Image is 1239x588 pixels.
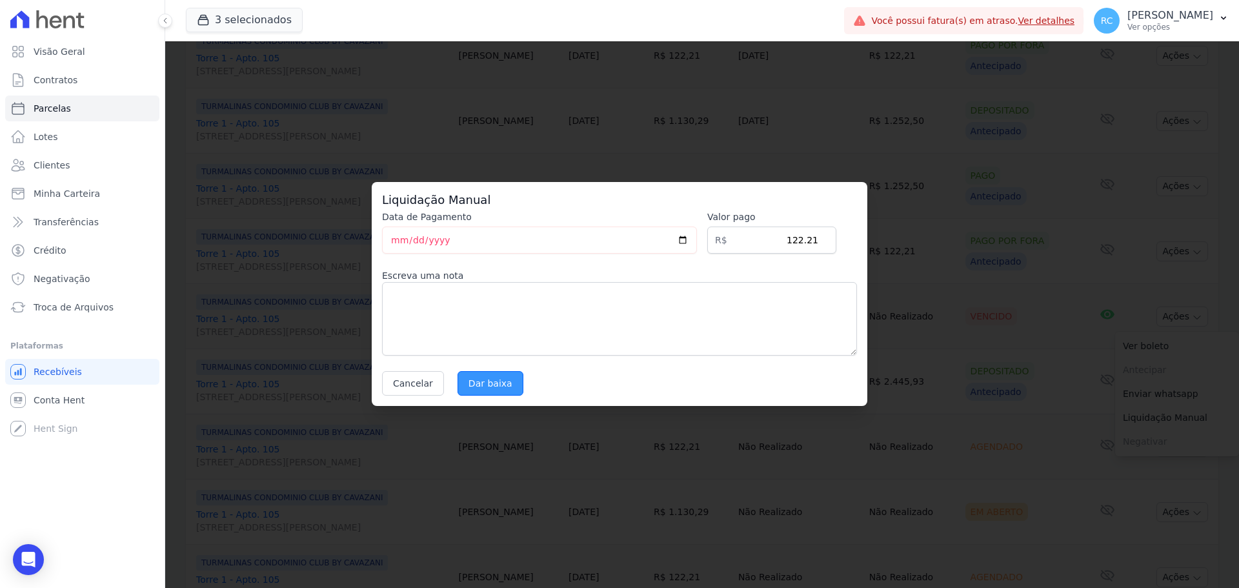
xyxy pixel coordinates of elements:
[382,192,857,208] h3: Liquidação Manual
[5,359,159,385] a: Recebíveis
[382,371,444,396] button: Cancelar
[5,124,159,150] a: Lotes
[5,67,159,93] a: Contratos
[382,210,697,224] label: Data de Pagamento
[34,216,99,228] span: Transferências
[5,39,159,65] a: Visão Geral
[382,269,857,282] label: Escreva uma nota
[34,301,114,314] span: Troca de Arquivos
[34,187,100,200] span: Minha Carteira
[5,152,159,178] a: Clientes
[5,96,159,121] a: Parcelas
[186,8,303,32] button: 3 selecionados
[1101,16,1113,25] span: RC
[34,159,70,172] span: Clientes
[34,272,90,285] span: Negativação
[34,102,71,115] span: Parcelas
[1127,9,1213,22] p: [PERSON_NAME]
[34,244,66,257] span: Crédito
[34,45,85,58] span: Visão Geral
[5,209,159,235] a: Transferências
[5,294,159,320] a: Troca de Arquivos
[5,266,159,292] a: Negativação
[5,181,159,207] a: Minha Carteira
[34,130,58,143] span: Lotes
[13,544,44,575] div: Open Intercom Messenger
[34,365,82,378] span: Recebíveis
[1083,3,1239,39] button: RC [PERSON_NAME] Ver opções
[34,394,85,407] span: Conta Hent
[10,338,154,354] div: Plataformas
[34,74,77,86] span: Contratos
[707,210,836,224] label: Valor pago
[5,238,159,263] a: Crédito
[458,371,523,396] input: Dar baixa
[871,14,1074,28] span: Você possui fatura(s) em atraso.
[5,387,159,413] a: Conta Hent
[1018,15,1075,26] a: Ver detalhes
[1127,22,1213,32] p: Ver opções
